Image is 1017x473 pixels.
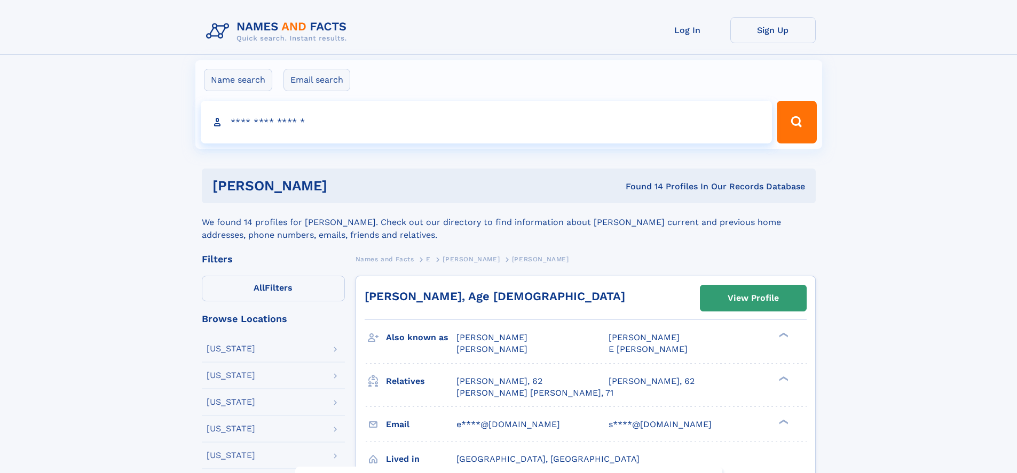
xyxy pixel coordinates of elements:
[645,17,730,43] a: Log In
[207,398,255,406] div: [US_STATE]
[426,252,431,266] a: E
[456,387,613,399] a: [PERSON_NAME] [PERSON_NAME], 71
[512,255,569,263] span: [PERSON_NAME]
[386,328,456,347] h3: Also known as
[776,375,789,382] div: ❯
[443,252,500,266] a: [PERSON_NAME]
[202,17,356,46] img: Logo Names and Facts
[386,372,456,390] h3: Relatives
[777,101,816,143] button: Search Button
[700,285,806,311] a: View Profile
[283,69,350,91] label: Email search
[456,332,527,342] span: [PERSON_NAME]
[730,17,816,43] a: Sign Up
[386,450,456,468] h3: Lived in
[443,255,500,263] span: [PERSON_NAME]
[609,375,695,387] a: [PERSON_NAME], 62
[204,69,272,91] label: Name search
[728,286,779,310] div: View Profile
[776,332,789,339] div: ❯
[456,454,640,464] span: [GEOGRAPHIC_DATA], [GEOGRAPHIC_DATA]
[476,181,805,193] div: Found 14 Profiles In Our Records Database
[609,344,688,354] span: E [PERSON_NAME]
[201,101,772,143] input: search input
[456,375,542,387] a: [PERSON_NAME], 62
[254,283,265,293] span: All
[207,451,255,460] div: [US_STATE]
[212,179,477,193] h1: [PERSON_NAME]
[207,424,255,433] div: [US_STATE]
[202,276,345,301] label: Filters
[365,290,625,303] a: [PERSON_NAME], Age [DEMOGRAPHIC_DATA]
[202,314,345,324] div: Browse Locations
[456,344,527,354] span: [PERSON_NAME]
[386,415,456,434] h3: Email
[426,255,431,263] span: E
[207,371,255,380] div: [US_STATE]
[356,252,414,266] a: Names and Facts
[609,332,680,342] span: [PERSON_NAME]
[207,344,255,353] div: [US_STATE]
[202,254,345,264] div: Filters
[776,418,789,425] div: ❯
[202,203,816,242] div: We found 14 profiles for [PERSON_NAME]. Check out our directory to find information about [PERSON...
